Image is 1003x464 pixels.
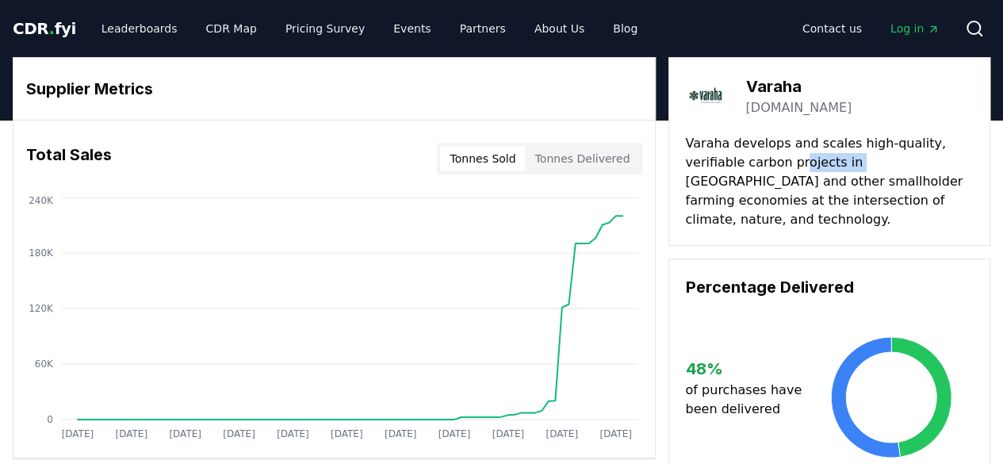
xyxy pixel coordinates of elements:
tspan: [DATE] [600,428,633,439]
span: Log in [890,21,940,36]
a: Pricing Survey [273,14,377,43]
a: About Us [522,14,597,43]
span: CDR fyi [13,19,76,38]
h3: Percentage Delivered [685,275,974,299]
a: Partners [447,14,519,43]
tspan: [DATE] [438,428,471,439]
h3: Total Sales [26,143,112,174]
tspan: [DATE] [116,428,148,439]
tspan: 180K [29,247,54,259]
button: Tonnes Sold [440,146,525,171]
tspan: [DATE] [492,428,525,439]
button: Tonnes Delivered [525,146,639,171]
span: . [49,19,55,38]
tspan: 120K [29,303,54,314]
img: Varaha-logo [685,74,729,118]
tspan: [DATE] [277,428,309,439]
a: Contact us [790,14,875,43]
a: CDR Map [193,14,270,43]
tspan: [DATE] [223,428,255,439]
tspan: [DATE] [169,428,201,439]
tspan: [DATE] [62,428,94,439]
tspan: [DATE] [331,428,363,439]
nav: Main [790,14,952,43]
p: of purchases have been delivered [685,381,808,419]
a: Leaderboards [89,14,190,43]
tspan: [DATE] [546,428,579,439]
a: CDR.fyi [13,17,76,40]
a: Log in [878,14,952,43]
tspan: 240K [29,195,54,206]
p: Varaha develops and scales high-quality, verifiable carbon projects in [GEOGRAPHIC_DATA] and othe... [685,134,974,229]
tspan: 0 [47,414,53,425]
h3: 48 % [685,357,808,381]
a: [DOMAIN_NAME] [745,98,852,117]
nav: Main [89,14,650,43]
h3: Varaha [745,75,852,98]
tspan: [DATE] [385,428,417,439]
h3: Supplier Metrics [26,77,642,101]
a: Events [381,14,443,43]
tspan: 60K [35,359,54,370]
a: Blog [600,14,650,43]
